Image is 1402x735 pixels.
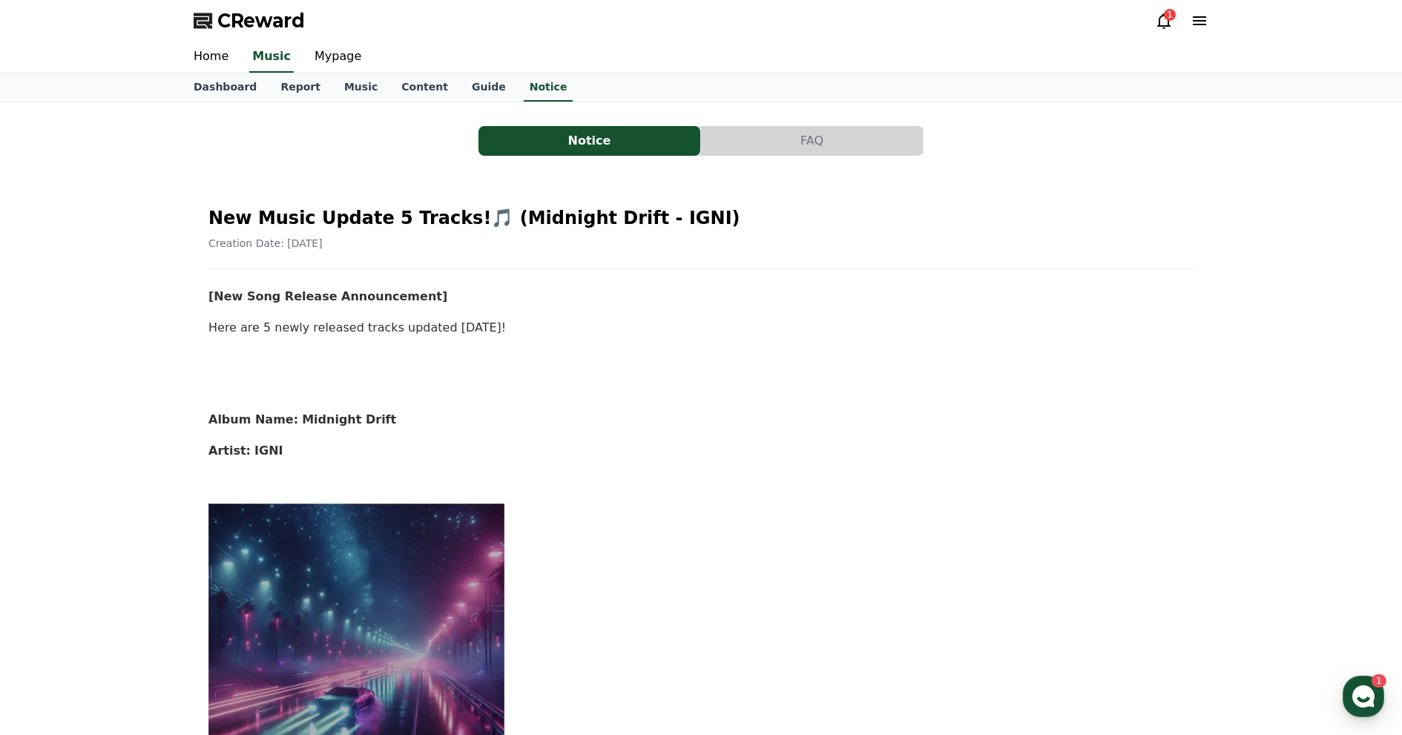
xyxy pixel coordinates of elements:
[194,9,305,33] a: CReward
[332,73,389,102] a: Music
[460,73,518,102] a: Guide
[478,126,701,156] a: Notice
[701,126,923,156] button: FAQ
[249,42,294,73] a: Music
[478,126,700,156] button: Notice
[303,42,373,73] a: Mypage
[701,126,924,156] a: FAQ
[208,206,1194,230] h2: New Music Update 5 Tracks!🎵 (Midnight Drift - IGNI)
[1155,12,1173,30] a: 1
[208,237,323,249] span: Creation Date: [DATE]
[389,73,460,102] a: Content
[182,73,269,102] a: Dashboard
[524,73,573,102] a: Notice
[254,444,283,458] strong: IGNI
[208,318,1194,337] p: Here are 5 newly released tracks updated [DATE]!
[1164,9,1176,21] div: 1
[182,42,240,73] a: Home
[269,73,332,102] a: Report
[208,289,447,303] strong: [New Song Release Announcement]
[208,444,251,458] strong: Artist:
[208,412,298,426] strong: Album Name:
[217,9,305,33] span: CReward
[302,412,396,426] strong: Midnight Drift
